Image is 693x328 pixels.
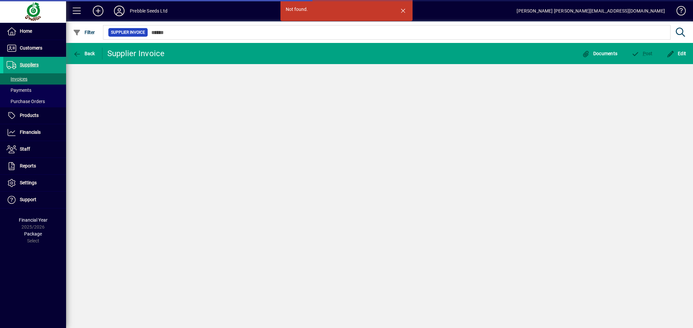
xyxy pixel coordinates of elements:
[107,48,165,59] div: Supplier Invoice
[517,6,665,16] div: [PERSON_NAME] [PERSON_NAME][EMAIL_ADDRESS][DOMAIN_NAME]
[20,163,36,168] span: Reports
[3,40,66,56] a: Customers
[111,29,145,36] span: Supplier Invoice
[580,48,619,59] button: Documents
[20,129,41,135] span: Financials
[3,85,66,96] a: Payments
[20,146,30,152] span: Staff
[73,30,95,35] span: Filter
[3,158,66,174] a: Reports
[582,51,617,56] span: Documents
[73,51,95,56] span: Back
[20,197,36,202] span: Support
[20,45,42,51] span: Customers
[71,48,97,59] button: Back
[3,175,66,191] a: Settings
[667,51,686,56] span: Edit
[3,23,66,40] a: Home
[24,231,42,237] span: Package
[66,48,102,59] app-page-header-button: Back
[19,217,48,223] span: Financial Year
[20,62,39,67] span: Suppliers
[88,5,109,17] button: Add
[630,48,654,59] button: Post
[631,51,653,56] span: ost
[7,99,45,104] span: Purchase Orders
[3,73,66,85] a: Invoices
[71,26,97,38] button: Filter
[109,5,130,17] button: Profile
[3,141,66,158] a: Staff
[3,96,66,107] a: Purchase Orders
[130,6,167,16] div: Prebble Seeds Ltd
[672,1,685,23] a: Knowledge Base
[20,180,37,185] span: Settings
[3,107,66,124] a: Products
[20,28,32,34] span: Home
[3,192,66,208] a: Support
[7,76,27,82] span: Invoices
[7,88,31,93] span: Payments
[20,113,39,118] span: Products
[665,48,688,59] button: Edit
[3,124,66,141] a: Financials
[643,51,646,56] span: P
